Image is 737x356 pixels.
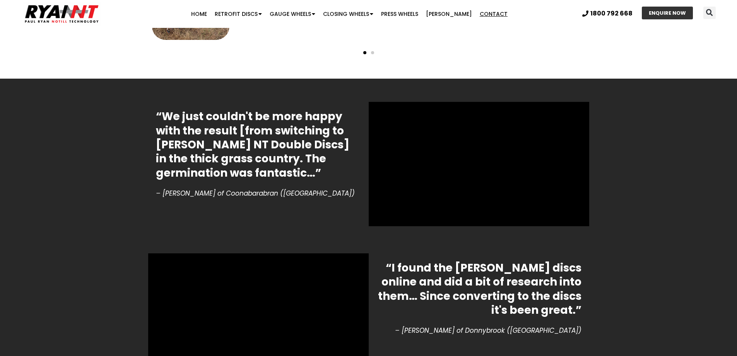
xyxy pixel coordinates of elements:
a: ENQUIRE NOW [642,7,693,19]
span: Go to slide 2 [371,51,374,54]
a: 1800 792 668 [582,10,633,17]
a: Press Wheels [377,6,422,22]
span: 1800 792 668 [590,10,633,17]
div: Search [703,7,716,19]
a: Retrofit Discs [211,6,266,22]
a: Gauge Wheels [266,6,319,22]
em: – [PERSON_NAME] of Coonabarabran ([GEOGRAPHIC_DATA]) [156,189,355,198]
span: ENQUIRE NOW [649,10,686,15]
a: Closing Wheels [319,6,377,22]
h2: “We just couldn't be more happy with the result [from switching to [PERSON_NAME] NT Double Discs]... [156,110,361,180]
nav: Menu [143,6,556,22]
a: [PERSON_NAME] [422,6,476,22]
a: Contact [476,6,511,22]
img: Ryan NT logo [23,2,101,26]
em: – [PERSON_NAME] of Donnybrook ([GEOGRAPHIC_DATA]) [395,326,581,335]
span: Go to slide 1 [363,51,366,54]
a: Home [187,6,211,22]
h2: “I found the [PERSON_NAME] discs online and did a bit of research into them… Since converting to ... [376,261,581,318]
